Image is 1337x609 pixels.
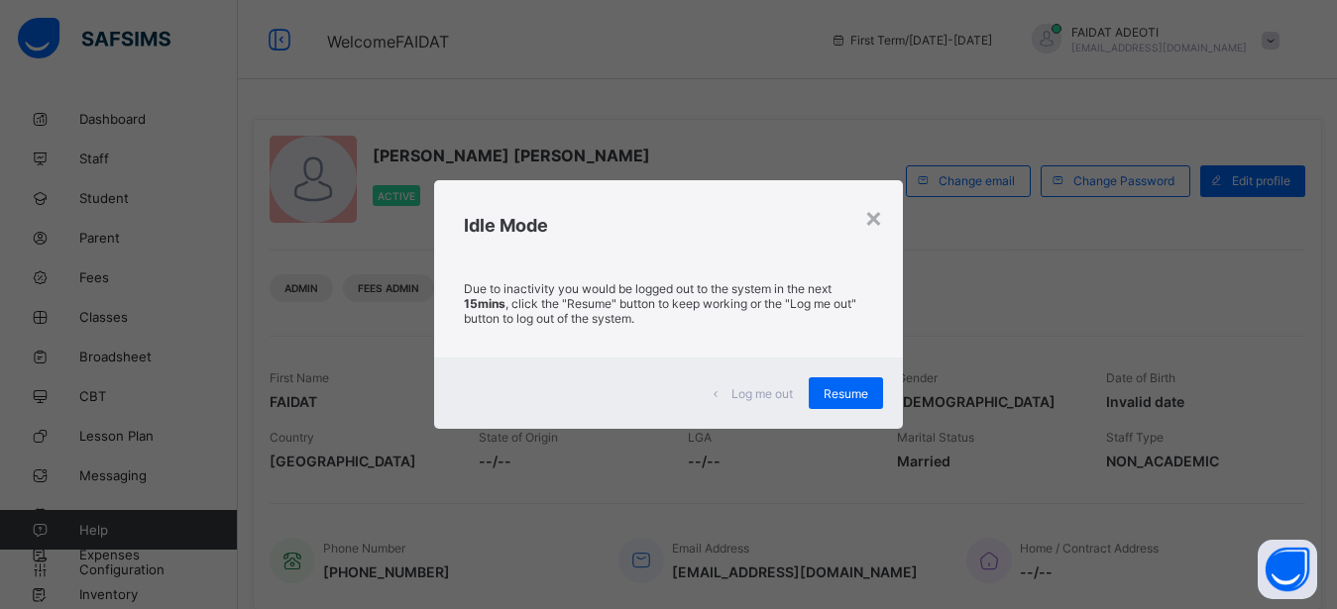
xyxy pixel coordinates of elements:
[464,296,505,311] strong: 15mins
[464,215,872,236] h2: Idle Mode
[1258,540,1317,599] button: Open asap
[864,200,883,234] div: ×
[464,281,872,326] p: Due to inactivity you would be logged out to the system in the next , click the "Resume" button t...
[731,386,793,401] span: Log me out
[824,386,868,401] span: Resume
